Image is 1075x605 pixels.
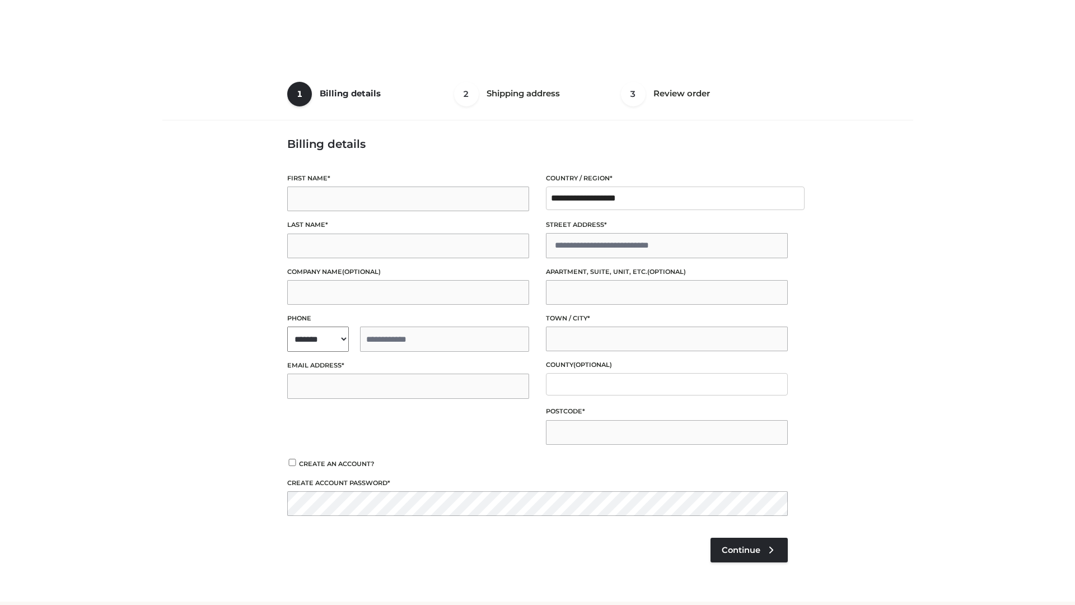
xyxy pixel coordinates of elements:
span: 2 [454,82,479,106]
a: Continue [711,538,788,562]
label: Town / City [546,313,788,324]
label: Last name [287,220,529,230]
label: Company name [287,267,529,277]
label: Phone [287,313,529,324]
span: 1 [287,82,312,106]
h3: Billing details [287,137,788,151]
label: Street address [546,220,788,230]
input: Create an account? [287,459,297,466]
span: Review order [653,88,710,99]
label: Country / Region [546,173,788,184]
span: (optional) [573,361,612,369]
label: Postcode [546,406,788,417]
label: First name [287,173,529,184]
label: Email address [287,360,529,371]
span: Continue [722,545,760,555]
span: (optional) [647,268,686,276]
label: Apartment, suite, unit, etc. [546,267,788,277]
span: (optional) [342,268,381,276]
label: Create account password [287,478,788,488]
span: 3 [621,82,646,106]
span: Billing details [320,88,381,99]
span: Create an account? [299,460,375,468]
span: Shipping address [487,88,560,99]
label: County [546,360,788,370]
